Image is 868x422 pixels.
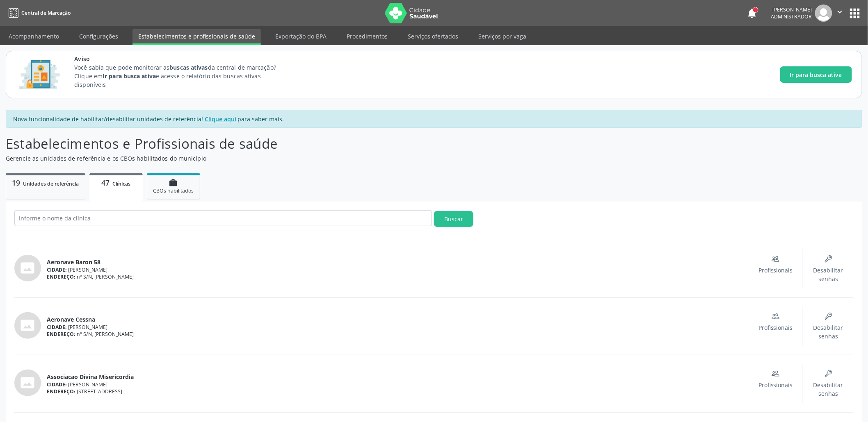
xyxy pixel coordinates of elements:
[14,210,432,226] input: Informe o nome da clínica
[771,6,812,13] div: [PERSON_NAME]
[6,134,605,154] p: Estabelecimentos e Profissionais de saúde
[169,64,208,71] strong: buscas ativas
[758,323,793,332] span: Profissionais
[47,372,134,381] span: Associacao Divina Misericordia
[825,370,833,378] ion-icon: key outline
[47,381,67,388] span: CIDADE:
[16,56,63,93] img: Imagem de CalloutCard
[47,324,67,331] span: CIDADE:
[772,370,780,378] ion-icon: people outline
[47,388,749,395] div: [STREET_ADDRESS]
[21,318,35,333] i: photo_size_select_actual
[101,178,110,188] span: 47
[47,273,749,280] div: nº S/N, [PERSON_NAME]
[205,115,236,123] u: Clique aqui
[47,381,749,388] div: [PERSON_NAME]
[47,324,749,331] div: [PERSON_NAME]
[74,63,291,89] p: Você sabia que pode monitorar as da central de marcação? Clique em e acesse o relatório das busca...
[112,180,130,187] span: Clínicas
[747,7,758,19] button: notifications
[758,266,793,275] span: Profissionais
[47,258,101,266] span: Aeronave Baron 58
[47,266,67,273] span: CIDADE:
[169,178,178,187] i: work
[402,29,464,43] a: Serviços ofertados
[341,29,393,43] a: Procedimentos
[772,312,780,320] ion-icon: people outline
[813,266,844,283] span: Desabilitar senhas
[6,154,605,163] p: Gerencie as unidades de referência e os CBOs habilitados do município
[790,70,842,79] span: Ir para busca ativa
[270,29,332,43] a: Exportação do BPA
[832,5,848,22] button: 
[473,29,532,43] a: Serviços por vaga
[3,29,65,43] a: Acompanhamento
[203,115,238,123] a: Clique aqui
[772,255,780,263] ion-icon: people outline
[780,66,852,83] button: Ir para busca ativa
[758,381,793,389] span: Profissionais
[21,261,35,275] i: photo_size_select_actual
[771,13,812,20] span: Administrador
[6,6,71,20] a: Central de Marcação
[132,29,261,45] a: Estabelecimentos e profissionais de saúde
[825,255,833,263] ion-icon: key outline
[21,375,35,390] i: photo_size_select_actual
[21,9,71,16] span: Central de Marcação
[47,266,749,273] div: [PERSON_NAME]
[153,187,194,194] span: CBOs habilitados
[12,178,20,188] span: 19
[813,381,844,398] span: Desabilitar senhas
[74,54,291,63] span: Aviso
[836,7,845,16] i: 
[815,5,832,22] img: img
[47,315,95,324] span: Aeronave Cessna
[434,211,473,227] button: Buscar
[103,72,156,80] strong: Ir para busca ativa
[23,180,79,187] span: Unidades de referência
[47,273,75,280] span: ENDEREÇO:
[825,312,833,320] ion-icon: key outline
[813,323,844,340] span: Desabilitar senhas
[6,110,862,128] div: Nova funcionalidade de habilitar/desabilitar unidades de referência! para saber mais.
[47,388,75,395] span: ENDEREÇO:
[47,331,749,338] div: nº S/N, [PERSON_NAME]
[848,6,862,20] button: apps
[47,331,75,338] span: ENDEREÇO:
[73,29,124,43] a: Configurações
